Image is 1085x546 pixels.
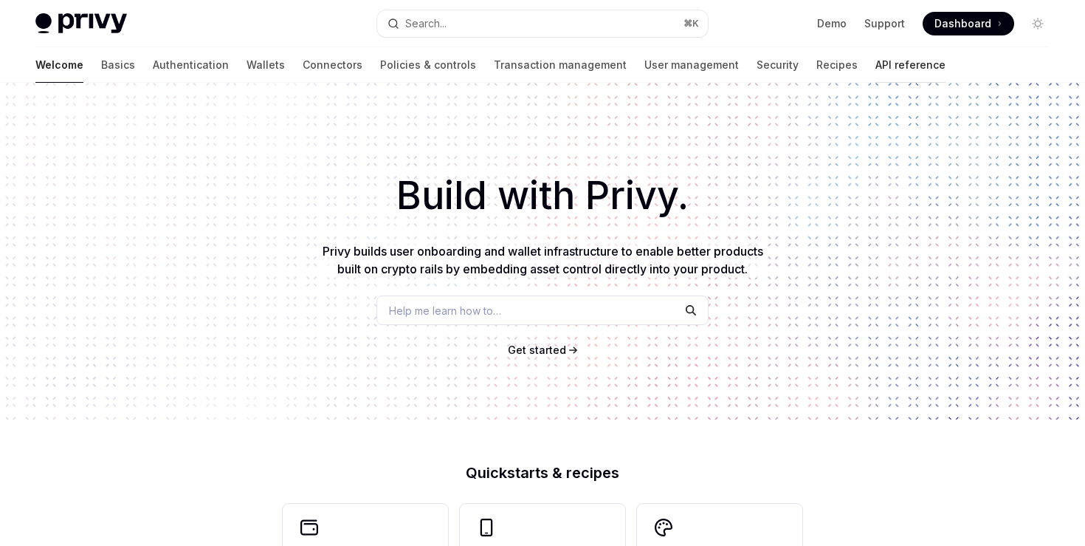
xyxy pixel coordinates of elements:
span: Help me learn how to… [389,303,501,318]
a: User management [644,47,739,83]
a: Security [757,47,799,83]
a: Connectors [303,47,362,83]
div: Search... [405,15,447,33]
h2: Quickstarts & recipes [283,465,802,480]
span: Privy builds user onboarding and wallet infrastructure to enable better products built on crypto ... [323,244,763,276]
a: Dashboard [923,12,1014,35]
a: API reference [875,47,945,83]
a: Basics [101,47,135,83]
a: Welcome [35,47,83,83]
span: ⌘ K [683,18,699,30]
button: Search...⌘K [377,10,707,37]
span: Dashboard [934,16,991,31]
a: Support [864,16,905,31]
a: Get started [508,343,566,358]
a: Wallets [247,47,285,83]
a: Policies & controls [380,47,476,83]
a: Authentication [153,47,229,83]
a: Recipes [816,47,858,83]
button: Toggle dark mode [1026,12,1050,35]
span: Get started [508,344,566,356]
h1: Build with Privy. [24,167,1061,225]
a: Transaction management [494,47,627,83]
img: light logo [35,13,127,34]
a: Demo [817,16,847,31]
